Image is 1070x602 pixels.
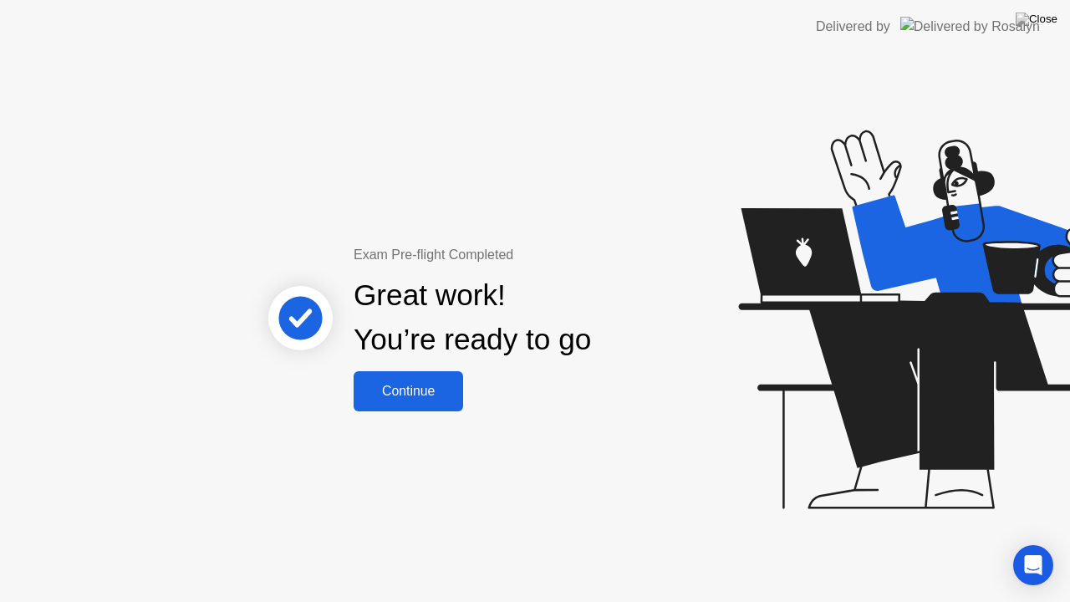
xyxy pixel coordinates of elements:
img: Delivered by Rosalyn [900,17,1040,36]
div: Exam Pre-flight Completed [354,245,699,265]
img: Close [1016,13,1057,26]
div: Open Intercom Messenger [1013,545,1053,585]
button: Continue [354,371,463,411]
div: Great work! You’re ready to go [354,273,591,362]
div: Delivered by [816,17,890,37]
div: Continue [359,384,458,399]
